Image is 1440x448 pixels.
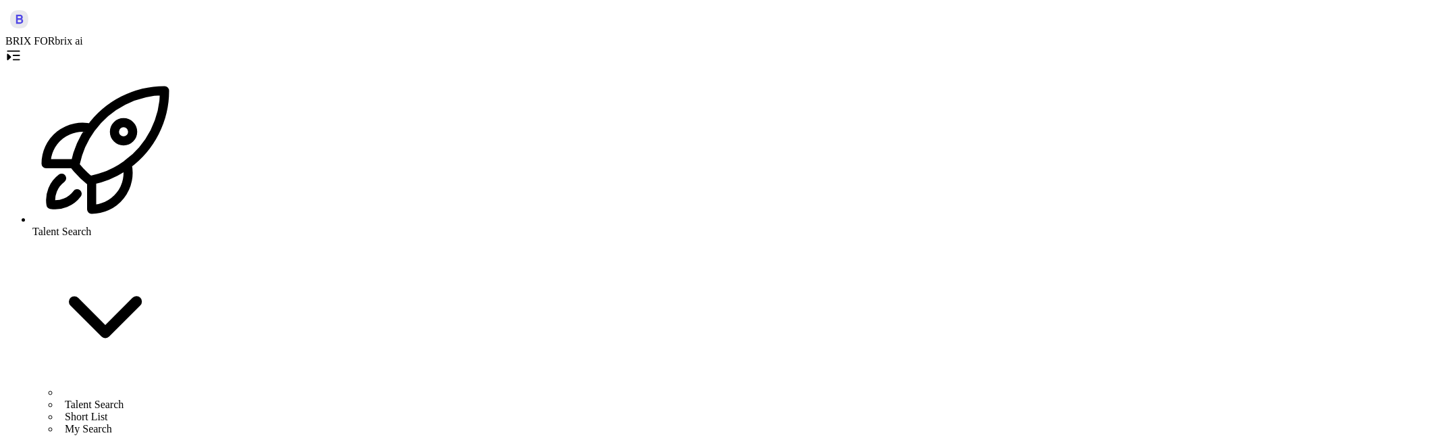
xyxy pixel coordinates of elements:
span: Talent Search [65,399,124,410]
span: Short List [65,411,108,422]
span: brix ai [55,35,82,47]
span: My Search [65,423,112,434]
span: Talent Search [32,226,91,237]
span: BRIX FOR [5,35,55,47]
